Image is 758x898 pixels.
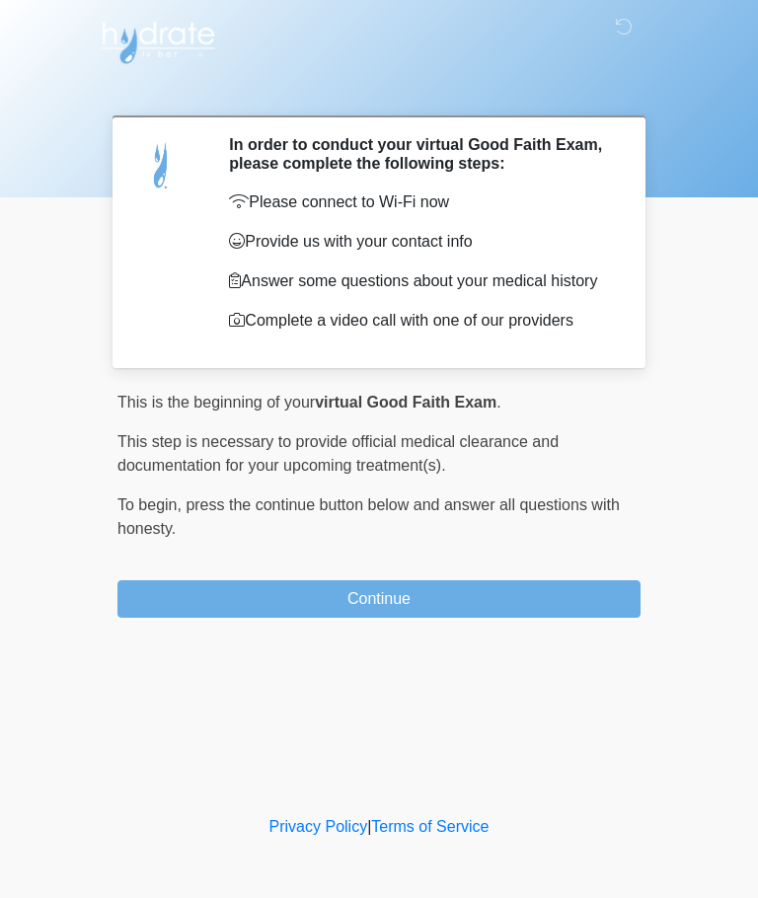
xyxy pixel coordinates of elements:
[229,230,611,254] p: Provide us with your contact info
[132,135,191,194] img: Agent Avatar
[371,818,489,835] a: Terms of Service
[117,496,620,537] span: press the continue button below and answer all questions with honesty.
[117,496,186,513] span: To begin,
[103,71,655,108] h1: ‎ ‎ ‎ ‎
[367,818,371,835] a: |
[269,818,368,835] a: Privacy Policy
[315,394,496,411] strong: virtual Good Faith Exam
[117,580,641,618] button: Continue
[117,433,559,474] span: This step is necessary to provide official medical clearance and documentation for your upcoming ...
[229,135,611,173] h2: In order to conduct your virtual Good Faith Exam, please complete the following steps:
[229,309,611,333] p: Complete a video call with one of our providers
[229,269,611,293] p: Answer some questions about your medical history
[496,394,500,411] span: .
[229,190,611,214] p: Please connect to Wi-Fi now
[117,394,315,411] span: This is the beginning of your
[98,15,218,65] img: Hydrate IV Bar - Arcadia Logo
